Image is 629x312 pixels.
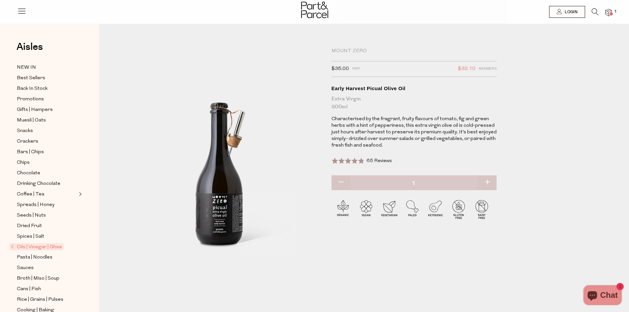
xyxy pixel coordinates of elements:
span: Back In Stock [17,85,48,93]
span: Spices | Salt [17,233,44,241]
input: QTY Early Harvest Picual Olive Oil [332,175,497,192]
a: Gifts | Hampers [17,106,77,114]
span: Login [563,9,577,15]
a: Rice | Grains | Pulses [17,295,77,304]
span: Gifts | Hampers [17,106,53,114]
a: Drinking Chocolate [17,180,77,188]
span: Seeds | Nuts [17,212,46,220]
a: Sauces [17,264,77,272]
img: P_P-ICONS-Live_Bec_V11_Gluten_Free.svg [447,198,470,221]
span: Muesli | Oats [17,117,46,124]
span: Promotions [17,95,44,103]
div: Extra Virgin 500ml [332,95,497,111]
span: Cans | Fish [17,285,41,293]
span: Spreads | Honey [17,201,54,209]
a: Back In Stock [17,85,77,93]
button: Expand/Collapse Coffee | Tea [77,190,82,198]
img: P_P-ICONS-Live_Bec_V11_Dairy_Free.svg [470,198,493,221]
a: Muesli | Oats [17,116,77,124]
span: Drinking Chocolate [17,180,60,188]
a: Pasta | Noodles [17,253,77,261]
div: Mount Zero [332,48,497,54]
span: Bars | Chips [17,148,44,156]
span: Crackers [17,138,38,146]
span: Aisles [17,40,43,54]
span: Sauces [17,264,34,272]
a: Aisles [17,42,43,58]
span: Chips [17,159,30,167]
img: Part&Parcel [301,2,328,18]
p: Characterised by the fragrant, fruity flavours of tomato, fig and green herbs with a hint of pepp... [332,116,497,149]
a: Login [549,6,585,18]
a: Bars | Chips [17,148,77,156]
a: Crackers [17,137,77,146]
a: Chips [17,158,77,167]
span: Dried Fruit [17,222,42,230]
a: NEW IN [17,63,77,72]
a: Spices | Salt [17,232,77,241]
a: Dried Fruit [17,222,77,230]
span: Snacks [17,127,33,135]
a: Broth | Miso | Soup [17,274,77,283]
span: Rice | Grains | Pulses [17,296,63,304]
span: RRP [352,65,360,73]
span: Pasta | Noodles [17,254,52,261]
div: Early Harvest Picual Olive Oil [332,85,497,92]
img: P_P-ICONS-Live_Bec_V11_Paleo.svg [401,198,424,221]
a: Spreads | Honey [17,201,77,209]
img: P_P-ICONS-Live_Bec_V11_Organic.svg [332,198,355,221]
span: Best Sellers [17,74,45,82]
inbox-online-store-chat: Shopify online store chat [581,285,624,307]
span: 1 [612,9,618,15]
a: Cans | Fish [17,285,77,293]
span: $35.00 [332,65,349,73]
img: P_P-ICONS-Live_Bec_V11_Vegan.svg [355,198,378,221]
span: NEW IN [17,64,36,72]
a: Seeds | Nuts [17,211,77,220]
span: 65 Reviews [367,158,392,163]
span: Coffee | Tea [17,191,44,198]
a: Snacks [17,127,77,135]
a: 1 [605,9,612,16]
span: Oils | Vinegar | Ghee [9,243,64,250]
span: Broth | Miso | Soup [17,275,59,283]
img: P_P-ICONS-Live_Bec_V11_Vegetarian.svg [378,198,401,221]
span: Chocolate [17,169,40,177]
span: $32.10 [458,65,475,73]
a: Best Sellers [17,74,77,82]
a: Oils | Vinegar | Ghee [11,243,77,251]
img: P_P-ICONS-Live_Bec_V11_Ketogenic.svg [424,198,447,221]
a: Promotions [17,95,77,103]
a: Coffee | Tea [17,190,77,198]
span: Members [479,65,497,73]
a: Chocolate [17,169,77,177]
